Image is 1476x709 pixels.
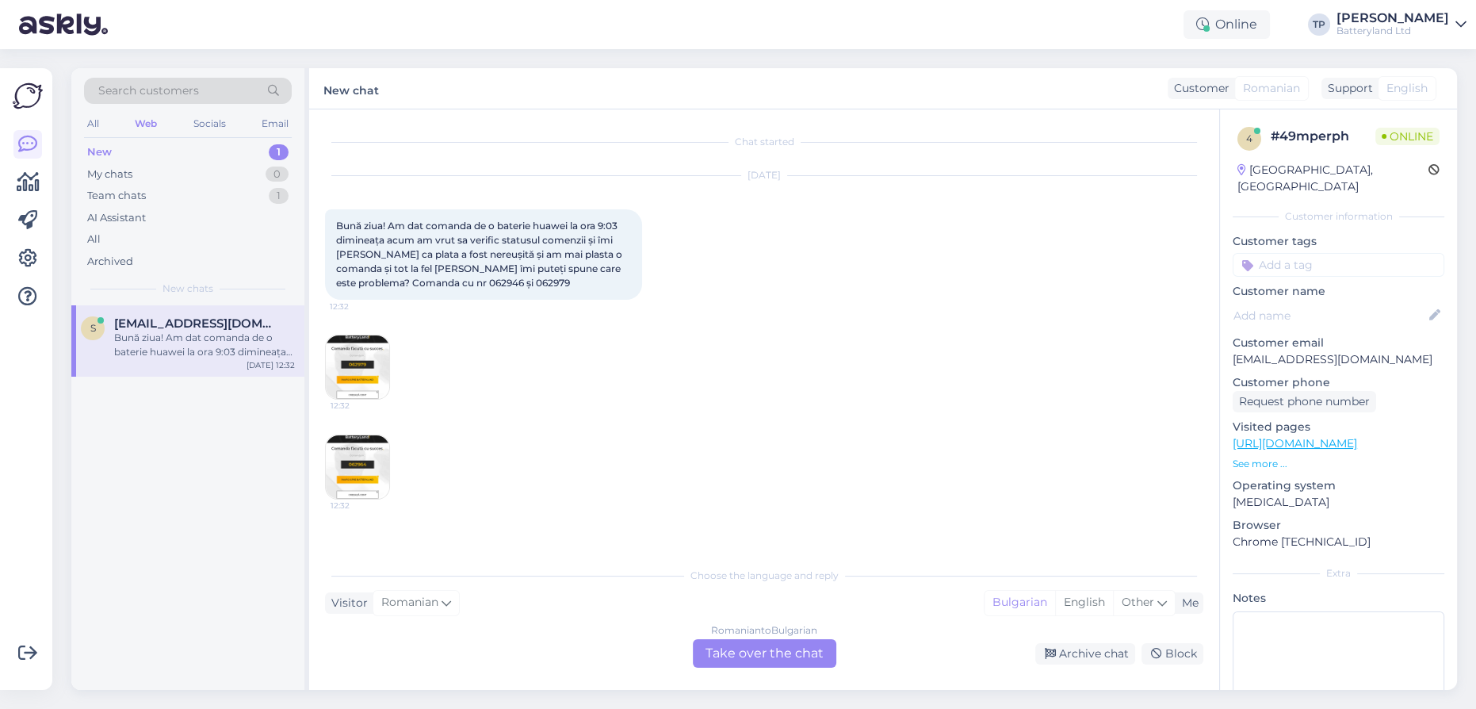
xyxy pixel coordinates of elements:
[1243,80,1300,97] span: Romanian
[1246,132,1252,144] span: 4
[87,210,146,226] div: AI Assistant
[1233,566,1444,581] div: Extra
[1233,351,1444,368] p: [EMAIL_ADDRESS][DOMAIN_NAME]
[1233,477,1444,494] p: Operating system
[326,335,389,399] img: Attachment
[1308,13,1330,36] div: TP
[323,78,379,99] label: New chat
[1375,128,1440,145] span: Online
[87,188,146,204] div: Team chats
[326,435,389,499] img: Attachment
[1233,391,1376,412] div: Request phone number
[1233,419,1444,435] p: Visited pages
[1336,25,1449,37] div: Batteryland Ltd
[258,113,292,134] div: Email
[163,282,213,296] span: New chats
[1233,534,1444,550] p: Chrome [TECHNICAL_ID]
[1237,162,1428,195] div: [GEOGRAPHIC_DATA], [GEOGRAPHIC_DATA]
[87,232,101,247] div: All
[330,301,389,312] span: 12:32
[325,168,1203,182] div: [DATE]
[13,81,43,111] img: Askly Logo
[1233,590,1444,607] p: Notes
[132,113,160,134] div: Web
[114,331,295,359] div: Bună ziua! Am dat comanda de o baterie huawei la ora 9:03 dimineața acum am vrut sa verific statu...
[1233,374,1444,391] p: Customer phone
[1233,436,1357,450] a: [URL][DOMAIN_NAME]
[87,144,112,160] div: New
[1176,595,1199,611] div: Me
[1336,12,1449,25] div: [PERSON_NAME]
[1233,233,1444,250] p: Customer tags
[190,113,229,134] div: Socials
[98,82,199,99] span: Search customers
[1386,80,1428,97] span: English
[247,359,295,371] div: [DATE] 12:32
[1233,253,1444,277] input: Add a tag
[1271,127,1375,146] div: # 49mperph
[693,639,836,668] div: Take over the chat
[1183,10,1270,39] div: Online
[90,322,96,334] span: s
[87,254,133,270] div: Archived
[1168,80,1229,97] div: Customer
[325,135,1203,149] div: Chat started
[1233,283,1444,300] p: Customer name
[269,188,289,204] div: 1
[1233,517,1444,534] p: Browser
[1122,595,1154,609] span: Other
[1321,80,1373,97] div: Support
[266,167,289,182] div: 0
[985,591,1055,615] div: Bulgarian
[331,400,390,412] span: 12:32
[84,113,102,134] div: All
[114,316,279,331] span: samifilip19@gamil.com
[325,569,1203,583] div: Choose the language and reply
[1233,209,1444,224] div: Customer information
[1141,643,1203,665] div: Block
[1233,494,1444,511] p: [MEDICAL_DATA]
[1035,643,1135,665] div: Archive chat
[336,220,625,289] span: Bună ziua! Am dat comanda de o baterie huawei la ora 9:03 dimineața acum am vrut sa verific statu...
[1233,335,1444,351] p: Customer email
[87,167,132,182] div: My chats
[711,623,817,638] div: Romanian to Bulgarian
[331,500,390,512] span: 12:32
[1336,12,1466,37] a: [PERSON_NAME]Batteryland Ltd
[1055,591,1113,615] div: English
[381,594,438,611] span: Romanian
[1233,457,1444,471] p: See more ...
[325,595,368,611] div: Visitor
[1233,307,1426,324] input: Add name
[269,144,289,160] div: 1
